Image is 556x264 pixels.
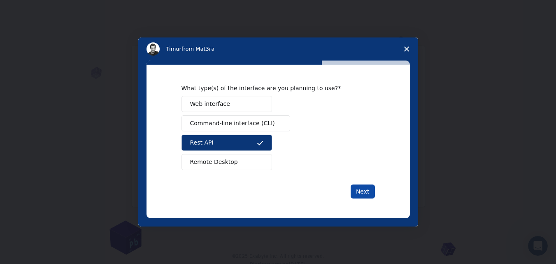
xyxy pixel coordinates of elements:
span: Close survey [395,37,418,61]
button: Rest API [181,135,272,151]
img: Profile image for Timur [147,42,160,56]
div: What type(s) of the interface are you planning to use? [181,84,363,92]
span: Command-line interface (CLI) [190,119,275,128]
button: Remote Desktop [181,154,272,170]
span: Support [16,6,46,13]
span: from Mat3ra [181,46,214,52]
span: Rest API [190,138,214,147]
button: Next [351,185,375,199]
span: Timur [166,46,181,52]
span: Remote Desktop [190,158,238,166]
button: Web interface [181,96,272,112]
span: Web interface [190,100,230,108]
button: Command-line interface (CLI) [181,115,290,131]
